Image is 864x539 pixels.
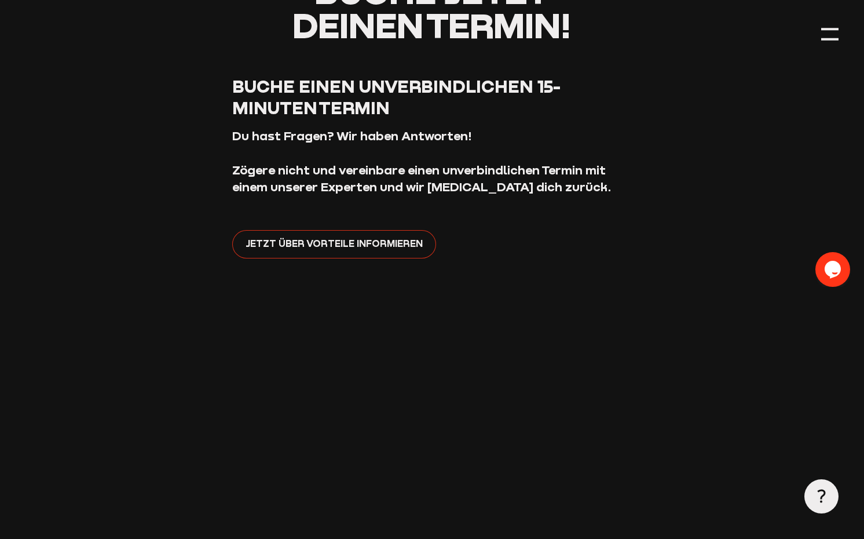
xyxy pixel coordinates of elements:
[232,75,561,118] span: Buche einen unverbindlichen 15-Minuten Termin
[232,230,436,259] a: Jetzt über Vorteile informieren
[232,162,612,194] strong: Zögere nicht und vereinbare einen unverbindlichen Termin mit einem unserer Experten und wir [MEDI...
[815,252,852,287] iframe: chat widget
[232,128,472,143] strong: Du hast Fragen? Wir haben Antworten!
[246,236,423,251] span: Jetzt über Vorteile informieren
